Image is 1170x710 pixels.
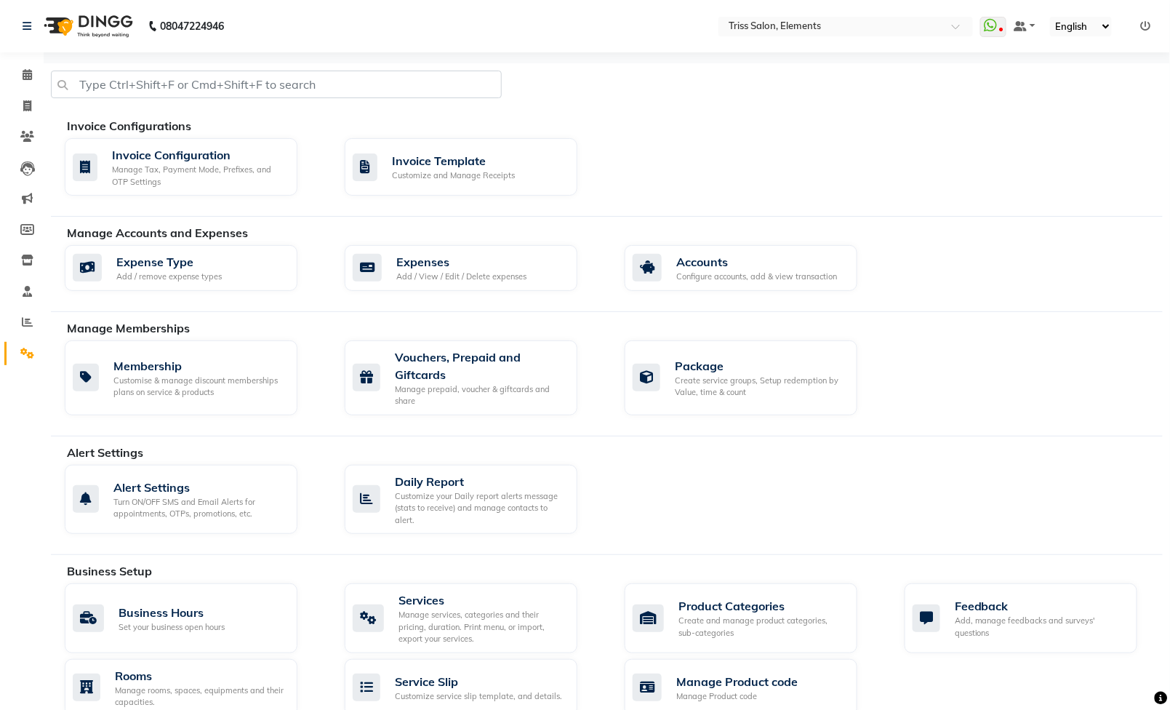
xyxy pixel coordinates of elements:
[116,253,222,271] div: Expense Type
[392,152,515,169] div: Invoice Template
[345,583,603,653] a: ServicesManage services, categories and their pricing, duration. Print menu, or import, export yo...
[675,357,846,375] div: Package
[119,621,225,634] div: Set your business open hours
[345,340,603,415] a: Vouchers, Prepaid and GiftcardsManage prepaid, voucher & giftcards and share
[65,245,323,291] a: Expense TypeAdd / remove expense types
[676,673,798,690] div: Manage Product code
[113,496,286,520] div: Turn ON/OFF SMS and Email Alerts for appointments, OTPs, promotions, etc.
[116,271,222,283] div: Add / remove expense types
[395,473,566,490] div: Daily Report
[65,465,323,535] a: Alert SettingsTurn ON/OFF SMS and Email Alerts for appointments, OTPs, promotions, etc.
[112,164,286,188] div: Manage Tax, Payment Mode, Prefixes, and OTP Settings
[905,583,1163,653] a: FeedbackAdd, manage feedbacks and surveys' questions
[113,479,286,496] div: Alert Settings
[345,465,603,535] a: Daily ReportCustomize your Daily report alerts message (stats to receive) and manage contacts to ...
[676,271,837,283] div: Configure accounts, add & view transaction
[625,340,883,415] a: PackageCreate service groups, Setup redemption by Value, time & count
[51,71,502,98] input: Type Ctrl+Shift+F or Cmd+Shift+F to search
[395,383,566,407] div: Manage prepaid, voucher & giftcards and share
[395,348,566,383] div: Vouchers, Prepaid and Giftcards
[625,583,883,653] a: Product CategoriesCreate and manage product categories, sub-categories
[955,597,1126,615] div: Feedback
[955,615,1126,639] div: Add, manage feedbacks and surveys' questions
[395,490,566,527] div: Customize your Daily report alerts message (stats to receive) and manage contacts to alert.
[37,6,137,47] img: logo
[675,375,846,399] div: Create service groups, Setup redemption by Value, time & count
[113,357,286,375] div: Membership
[65,138,323,196] a: Invoice ConfigurationManage Tax, Payment Mode, Prefixes, and OTP Settings
[395,690,562,703] div: Customize service slip template, and details.
[112,146,286,164] div: Invoice Configuration
[115,667,286,685] div: Rooms
[625,245,883,291] a: AccountsConfigure accounts, add & view transaction
[396,271,526,283] div: Add / View / Edit / Delete expenses
[113,375,286,399] div: Customise & manage discount memberships plans on service & products
[392,169,515,182] div: Customize and Manage Receipts
[65,340,323,415] a: MembershipCustomise & manage discount memberships plans on service & products
[395,673,562,690] div: Service Slip
[398,591,566,609] div: Services
[678,597,846,615] div: Product Categories
[396,253,526,271] div: Expenses
[160,6,224,47] b: 08047224946
[398,609,566,645] div: Manage services, categories and their pricing, duration. Print menu, or import, export your servi...
[678,615,846,639] div: Create and manage product categories, sub-categories
[676,253,837,271] div: Accounts
[345,138,603,196] a: Invoice TemplateCustomize and Manage Receipts
[676,690,798,703] div: Manage Product code
[115,685,286,709] div: Manage rooms, spaces, equipments and their capacities.
[65,583,323,653] a: Business HoursSet your business open hours
[345,245,603,291] a: ExpensesAdd / View / Edit / Delete expenses
[119,604,225,621] div: Business Hours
